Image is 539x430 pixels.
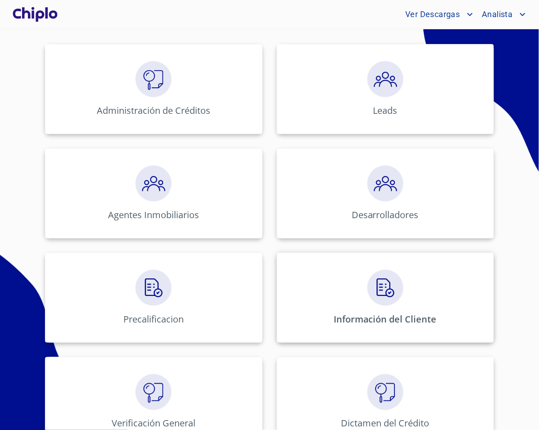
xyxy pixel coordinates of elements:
[476,7,528,22] button: account of current user
[476,7,517,22] span: Analista
[367,61,403,97] img: megaClickPrecalificacion.png
[334,313,437,325] p: Información del Cliente
[373,104,398,116] p: Leads
[136,61,172,97] img: megaClickVerifiacion.png
[367,374,403,410] img: megaClickDictamen.png
[399,7,476,22] button: account of current user
[112,417,195,430] p: Verificación General
[341,417,430,430] p: Dictamen del Crédito
[399,7,465,22] span: Ver Descargas
[367,270,403,306] img: megaClickCreditos.png
[367,166,403,202] img: megaClickPrecalificacion.png
[136,166,172,202] img: megaClickPrecalificacion.png
[123,313,184,325] p: Precalificacion
[136,374,172,410] img: megaClickVerifiacion.png
[136,270,172,306] img: megaClickCreditos.png
[97,104,210,116] p: Administración de Créditos
[352,209,419,221] p: Desarrolladores
[108,209,199,221] p: Agentes Inmobiliarios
